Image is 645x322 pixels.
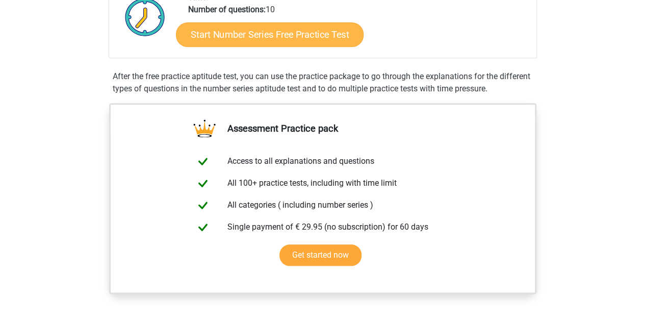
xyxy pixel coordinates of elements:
div: After the free practice aptitude test, you can use the practice package to go through the explana... [109,70,537,95]
a: Start Number Series Free Practice Test [176,22,364,46]
b: Number of questions: [188,5,266,14]
a: Get started now [279,244,362,266]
